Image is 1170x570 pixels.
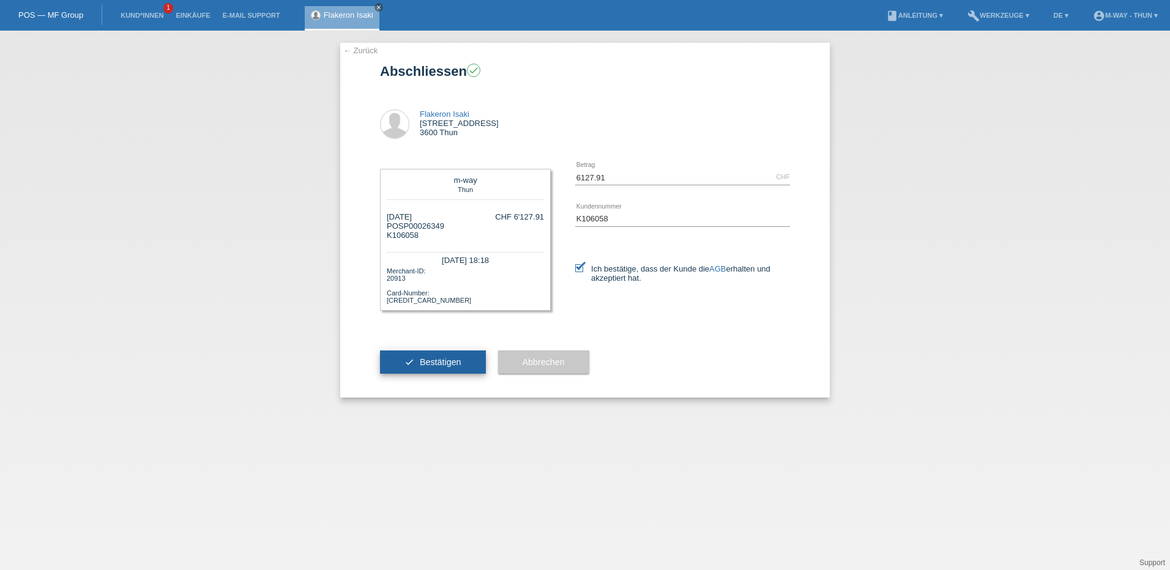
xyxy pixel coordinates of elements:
a: ← Zurück [343,46,378,55]
div: [STREET_ADDRESS] 3600 Thun [420,109,499,137]
div: [DATE] 18:18 [387,252,544,266]
div: Thun [390,185,541,193]
a: AGB [709,264,726,273]
a: E-Mail Support [217,12,286,19]
div: CHF [776,173,790,180]
span: Abbrechen [523,357,565,367]
a: bookAnleitung ▾ [880,12,949,19]
span: 1 [163,3,173,13]
i: book [886,10,898,22]
i: account_circle [1093,10,1105,22]
button: check Bestätigen [380,350,486,374]
a: DE ▾ [1048,12,1075,19]
i: check [404,357,414,367]
i: build [967,10,980,22]
a: Einkäufe [170,12,216,19]
a: account_circlem-way - Thun ▾ [1087,12,1164,19]
a: Flakeron Isaki [324,10,373,20]
div: Merchant-ID: 20913 Card-Number: [CREDIT_CARD_NUMBER] [387,266,544,304]
h1: Abschliessen [380,64,790,79]
span: Bestätigen [420,357,461,367]
div: m-way [390,176,541,185]
a: Support [1139,558,1165,567]
i: check [468,65,479,76]
a: POS — MF Group [18,10,83,20]
div: [DATE] POSP00026349 [387,212,444,240]
label: Ich bestätige, dass der Kunde die erhalten und akzeptiert hat. [575,264,790,283]
i: close [376,4,382,10]
a: Flakeron Isaki [420,109,469,119]
a: close [374,3,383,12]
a: Kund*innen [114,12,170,19]
span: K106058 [387,231,419,240]
a: buildWerkzeuge ▾ [961,12,1035,19]
button: Abbrechen [498,350,589,374]
div: CHF 6'127.91 [495,212,544,221]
